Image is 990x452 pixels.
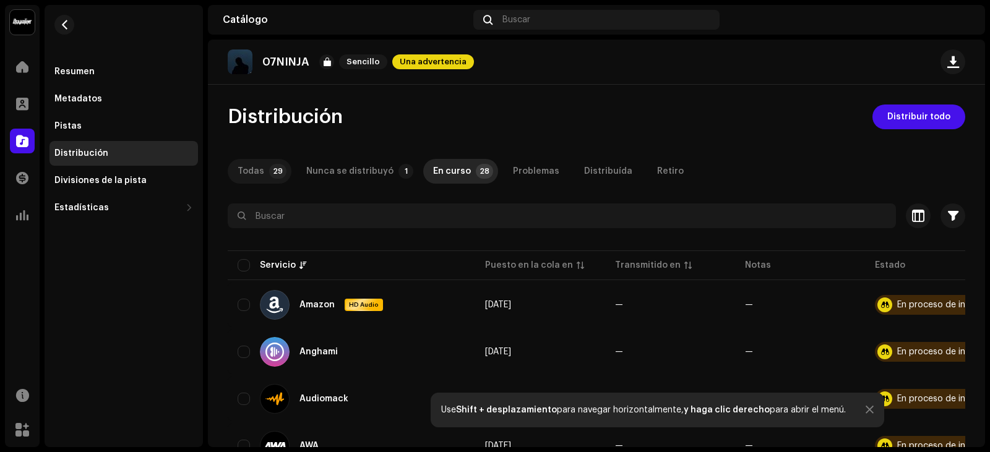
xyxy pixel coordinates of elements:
div: En curso [433,159,471,184]
div: Amazon [299,301,335,309]
re-m-nav-dropdown: Estadísticas [49,195,198,220]
span: — [615,441,623,450]
span: 8 oct 2025 [485,441,511,450]
div: Nunca se distribuyó [306,159,394,184]
span: — [615,301,623,309]
div: Servicio [260,259,296,271]
strong: Shift + desplazamiento [456,406,557,414]
img: ed756c74-01e9-49c0-965c-4396312ad3c3 [950,10,970,30]
div: Use para navegar horizontalmente, para abrir el menú. [441,405,846,415]
div: Retiro [657,159,684,184]
span: 8 oct 2025 [485,348,511,356]
span: Distribuir todo [887,104,950,129]
div: Transmitido en [615,259,681,271]
p: 07NINJA [262,56,309,69]
re-m-nav-item: Divisiones de la pista [49,168,198,193]
div: Problemas [513,159,559,184]
span: Una advertencia [392,54,474,69]
div: Audiomack [299,394,348,403]
div: Distribución [54,148,108,158]
re-a-table-badge: — [745,348,753,356]
div: AWA [299,441,319,450]
span: HD Audio [346,301,382,309]
strong: y haga clic derecho [684,406,770,414]
div: Divisiones de la pista [54,176,147,185]
re-m-nav-item: Resumen [49,59,198,84]
div: Catálogo [223,15,468,25]
re-m-nav-item: Distribución [49,141,198,166]
div: Puesto en la cola en [485,259,573,271]
p-badge: 28 [476,164,493,179]
div: Anghami [299,348,338,356]
span: — [615,348,623,356]
div: Metadatos [54,94,102,104]
div: Distribuída [584,159,632,184]
div: Todas [238,159,264,184]
p-badge: 1 [398,164,413,179]
span: Distribución [228,104,343,129]
re-m-nav-item: Pistas [49,114,198,139]
span: Sencillo [339,54,387,69]
input: Buscar [228,203,896,228]
span: 8 oct 2025 [485,301,511,309]
re-m-nav-item: Metadatos [49,87,198,111]
div: Estadísticas [54,203,109,213]
img: 2808a333-d226-42ef-a420-ac7f6d1faa7e [228,49,252,74]
div: Resumen [54,67,95,77]
re-a-table-badge: — [745,441,753,450]
span: Buscar [502,15,530,25]
div: Pistas [54,121,82,131]
img: 10370c6a-d0e2-4592-b8a2-38f444b0ca44 [10,10,35,35]
re-a-table-badge: — [745,301,753,309]
p-badge: 29 [269,164,286,179]
button: Distribuir todo [872,104,965,129]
